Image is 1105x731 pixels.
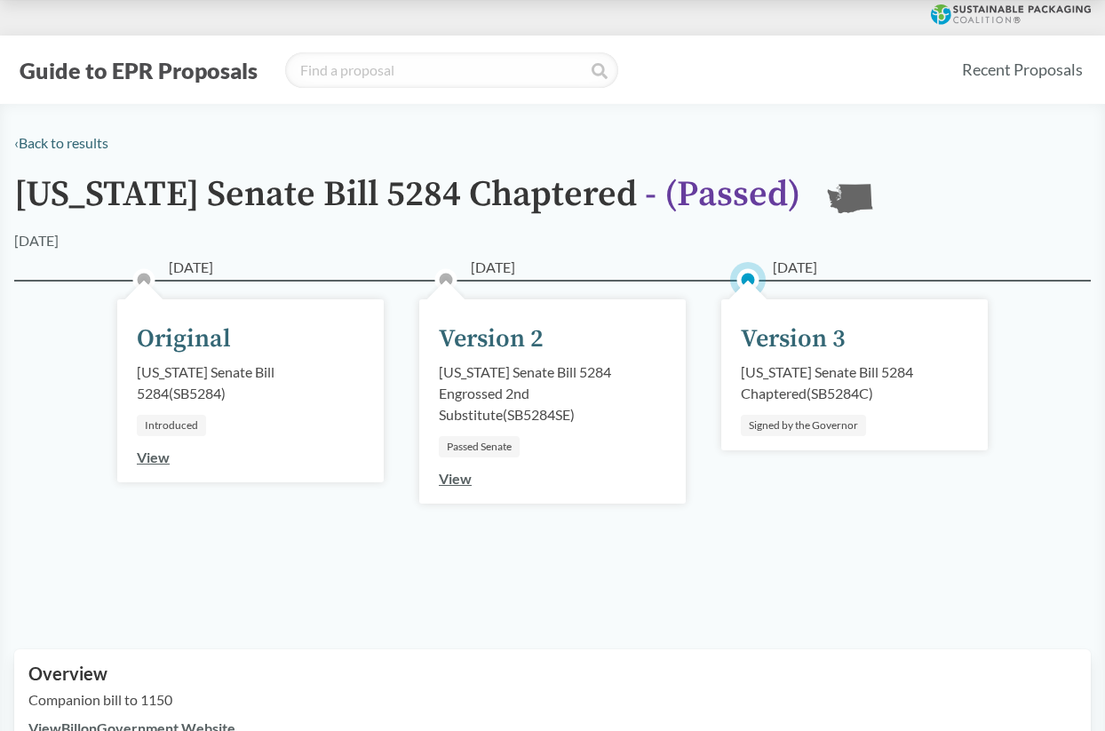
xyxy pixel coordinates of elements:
div: Original [137,321,231,358]
div: Version 2 [439,321,544,358]
div: [DATE] [14,230,59,251]
div: [US_STATE] Senate Bill 5284 ( SB5284 ) [137,362,364,404]
span: [DATE] [773,257,817,278]
h2: Overview [28,663,1077,684]
a: View [439,470,472,487]
h1: [US_STATE] Senate Bill 5284 Chaptered [14,175,800,230]
div: Signed by the Governor [741,415,866,436]
div: Introduced [137,415,206,436]
span: [DATE] [471,257,515,278]
button: Guide to EPR Proposals [14,56,263,84]
span: [DATE] [169,257,213,278]
div: Version 3 [741,321,846,358]
span: - ( Passed ) [645,172,800,217]
a: Recent Proposals [954,50,1091,90]
div: Passed Senate [439,436,520,457]
div: [US_STATE] Senate Bill 5284 Engrossed 2nd Substitute ( SB5284SE ) [439,362,666,425]
input: Find a proposal [285,52,618,88]
p: Companion bill to 1150 [28,689,1077,711]
a: View [137,449,170,465]
a: ‹Back to results [14,134,108,151]
div: [US_STATE] Senate Bill 5284 Chaptered ( SB5284C ) [741,362,968,404]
